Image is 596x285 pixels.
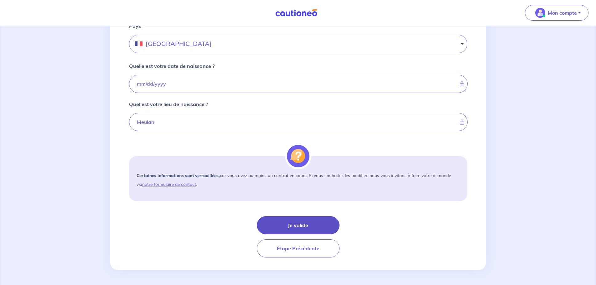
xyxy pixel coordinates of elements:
[129,35,467,53] button: [GEOGRAPHIC_DATA]
[137,173,220,178] strong: Certaines informations sont verrouillées,
[137,171,460,189] p: car vous avez au moins un contrat en cours. Si vous souhaitez les modifier, nous vous invitons à ...
[129,100,208,108] p: Quel est votre lieu de naissance ?
[287,145,309,167] img: illu_alert_question.svg
[257,216,339,234] button: Je valide
[525,5,588,21] button: illu_account_valid_menu.svgMon compte
[535,8,545,18] img: illu_account_valid_menu.svg
[548,9,577,17] p: Mon compte
[273,9,320,17] img: Cautioneo
[257,239,339,257] button: Étape Précédente
[129,113,468,131] input: Lille
[129,62,215,70] p: Quelle est votre date de naissance ?
[142,181,196,187] a: notre formulaire de contact
[129,22,141,30] label: Pays
[129,75,468,93] input: birthdate.placeholder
